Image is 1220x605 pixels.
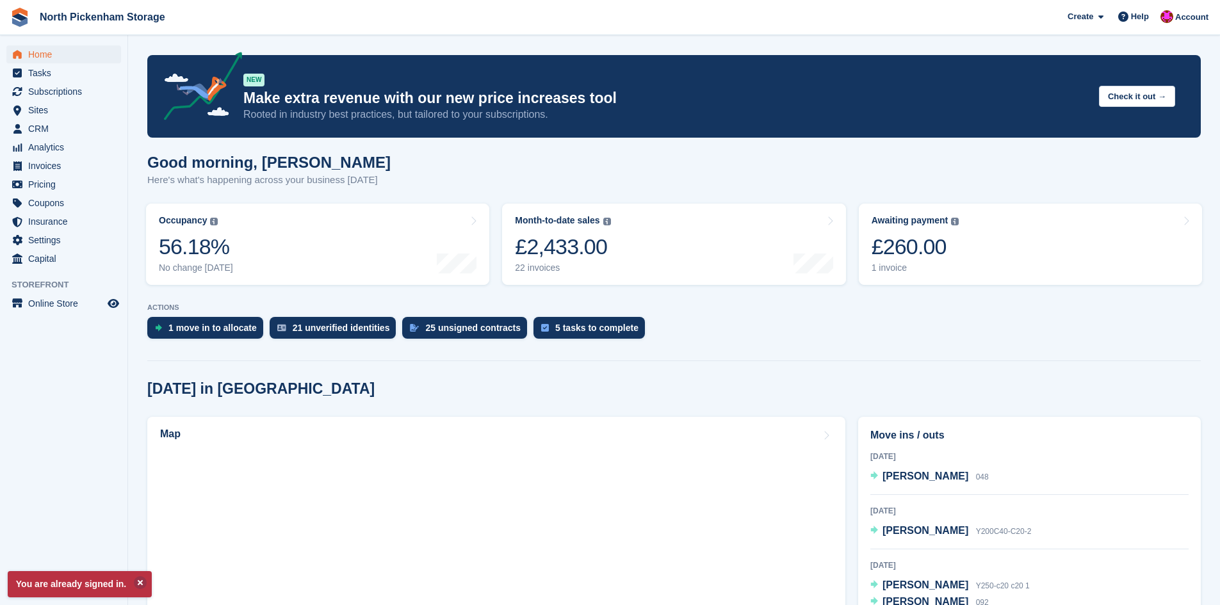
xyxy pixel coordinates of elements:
[147,317,270,345] a: 1 move in to allocate
[872,234,959,260] div: £260.00
[6,138,121,156] a: menu
[159,234,233,260] div: 56.18%
[6,45,121,63] a: menu
[1131,10,1149,23] span: Help
[28,175,105,193] span: Pricing
[872,215,948,226] div: Awaiting payment
[976,581,1030,590] span: Y250-c20 c20 1
[153,52,243,125] img: price-adjustments-announcement-icon-8257ccfd72463d97f412b2fc003d46551f7dbcb40ab6d574587a9cd5c0d94...
[541,324,549,332] img: task-75834270c22a3079a89374b754ae025e5fb1db73e45f91037f5363f120a921f8.svg
[870,469,989,485] a: [PERSON_NAME] 048
[882,525,968,536] span: [PERSON_NAME]
[6,194,121,212] a: menu
[28,231,105,249] span: Settings
[6,294,121,312] a: menu
[28,64,105,82] span: Tasks
[293,323,390,333] div: 21 unverified identities
[28,120,105,138] span: CRM
[147,380,375,398] h2: [DATE] in [GEOGRAPHIC_DATA]
[1175,11,1208,24] span: Account
[35,6,170,28] a: North Pickenham Storage
[533,317,651,345] a: 5 tasks to complete
[882,471,968,481] span: [PERSON_NAME]
[872,262,959,273] div: 1 invoice
[859,204,1202,285] a: Awaiting payment £260.00 1 invoice
[6,83,121,101] a: menu
[28,294,105,312] span: Online Store
[410,324,419,332] img: contract_signature_icon-13c848040528278c33f63329250d36e43548de30e8caae1d1a13099fd9432cc5.svg
[12,278,127,291] span: Storefront
[243,108,1089,122] p: Rooted in industry best practices, but tailored to your subscriptions.
[210,218,218,225] img: icon-info-grey-7440780725fd019a000dd9b08b2336e03edf1995a4989e88bcd33f0948082b44.svg
[951,218,959,225] img: icon-info-grey-7440780725fd019a000dd9b08b2336e03edf1995a4989e88bcd33f0948082b44.svg
[28,157,105,175] span: Invoices
[515,215,599,226] div: Month-to-date sales
[6,101,121,119] a: menu
[277,324,286,332] img: verify_identity-adf6edd0f0f0b5bbfe63781bf79b02c33cf7c696d77639b501bdc392416b5a36.svg
[1068,10,1093,23] span: Create
[28,194,105,212] span: Coupons
[168,323,257,333] div: 1 move in to allocate
[159,262,233,273] div: No change [DATE]
[147,303,1201,312] p: ACTIONS
[28,101,105,119] span: Sites
[976,472,989,481] span: 048
[6,175,121,193] a: menu
[147,173,391,188] p: Here's what's happening across your business [DATE]
[1099,86,1175,107] button: Check it out →
[1160,10,1173,23] img: Dylan Taylor
[6,250,121,268] a: menu
[870,505,1189,517] div: [DATE]
[555,323,638,333] div: 5 tasks to complete
[402,317,533,345] a: 25 unsigned contracts
[870,577,1030,594] a: [PERSON_NAME] Y250-c20 c20 1
[28,138,105,156] span: Analytics
[146,204,489,285] a: Occupancy 56.18% No change [DATE]
[159,215,207,226] div: Occupancy
[425,323,521,333] div: 25 unsigned contracts
[603,218,611,225] img: icon-info-grey-7440780725fd019a000dd9b08b2336e03edf1995a4989e88bcd33f0948082b44.svg
[28,250,105,268] span: Capital
[870,523,1031,540] a: [PERSON_NAME] Y200C40-C20-2
[870,428,1189,443] h2: Move ins / outs
[270,317,403,345] a: 21 unverified identities
[160,428,181,440] h2: Map
[6,120,121,138] a: menu
[6,64,121,82] a: menu
[28,83,105,101] span: Subscriptions
[10,8,29,27] img: stora-icon-8386f47178a22dfd0bd8f6a31ec36ba5ce8667c1dd55bd0f319d3a0aa187defe.svg
[8,571,152,597] p: You are already signed in.
[106,296,121,311] a: Preview store
[243,74,264,86] div: NEW
[147,154,391,171] h1: Good morning, [PERSON_NAME]
[243,89,1089,108] p: Make extra revenue with our new price increases tool
[6,213,121,230] a: menu
[6,157,121,175] a: menu
[502,204,845,285] a: Month-to-date sales £2,433.00 22 invoices
[28,45,105,63] span: Home
[515,234,610,260] div: £2,433.00
[6,231,121,249] a: menu
[882,579,968,590] span: [PERSON_NAME]
[515,262,610,273] div: 22 invoices
[870,451,1189,462] div: [DATE]
[28,213,105,230] span: Insurance
[155,324,162,332] img: move_ins_to_allocate_icon-fdf77a2bb77ea45bf5b3d319d69a93e2d87916cf1d5bf7949dd705db3b84f3ca.svg
[870,560,1189,571] div: [DATE]
[976,527,1032,536] span: Y200C40-C20-2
